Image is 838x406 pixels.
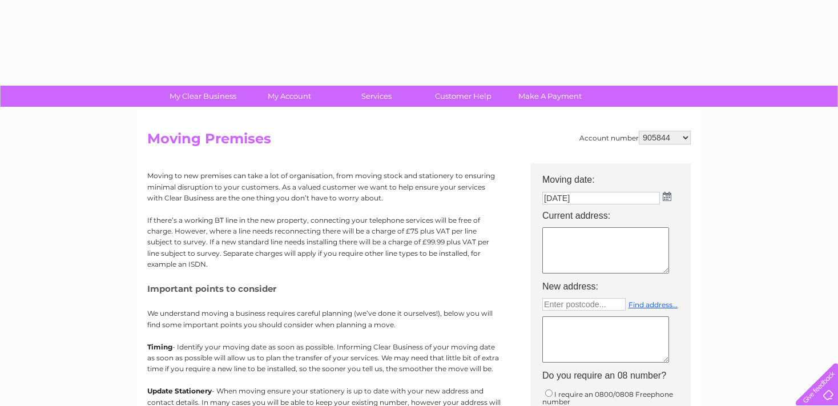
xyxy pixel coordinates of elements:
[147,215,501,270] p: If there’s a working BT line in the new property, connecting your telephone services will be free...
[537,163,696,188] th: Moving date:
[537,367,696,384] th: Do you require an 08 number?
[243,86,337,107] a: My Account
[537,278,696,295] th: New address:
[663,192,671,201] img: ...
[147,284,501,294] h5: Important points to consider
[147,341,501,375] p: - Identify your moving date as soon as possible. Informing Clear Business of your moving date as ...
[503,86,597,107] a: Make A Payment
[628,300,678,309] a: Find address...
[329,86,424,107] a: Services
[156,86,250,107] a: My Clear Business
[416,86,510,107] a: Customer Help
[579,131,691,144] div: Account number
[537,207,696,224] th: Current address:
[147,131,691,152] h2: Moving Premises
[147,387,212,395] b: Update Stationery
[147,308,501,329] p: We understand moving a business requires careful planning (we’ve done it ourselves!), below you w...
[147,170,501,203] p: Moving to new premises can take a lot of organisation, from moving stock and stationery to ensuri...
[147,343,172,351] b: Timing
